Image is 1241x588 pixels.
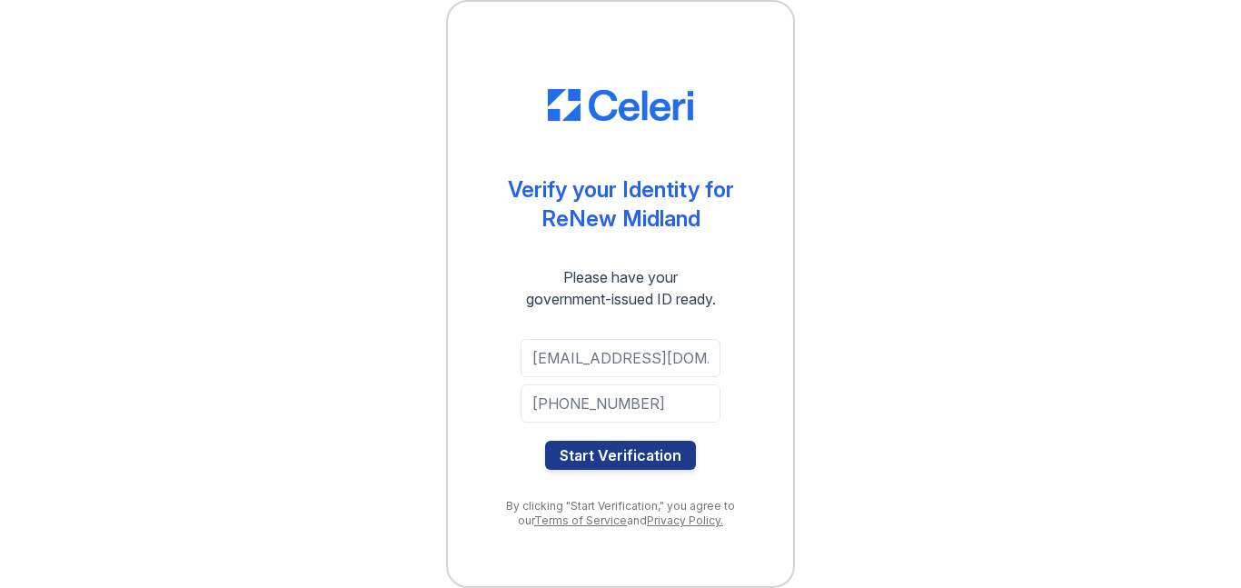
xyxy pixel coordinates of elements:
[521,384,720,423] input: Phone
[484,499,757,528] div: By clicking "Start Verification," you agree to our and
[548,89,693,122] img: CE_Logo_Blue-a8612792a0a2168367f1c8372b55b34899dd931a85d93a1a3d3e32e68fde9ad4.png
[508,175,734,234] div: Verify your Identity for ReNew Midland
[545,441,696,470] button: Start Verification
[534,513,627,527] a: Terms of Service
[493,266,749,310] div: Please have your government-issued ID ready.
[521,339,720,377] input: Email
[647,513,723,527] a: Privacy Policy.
